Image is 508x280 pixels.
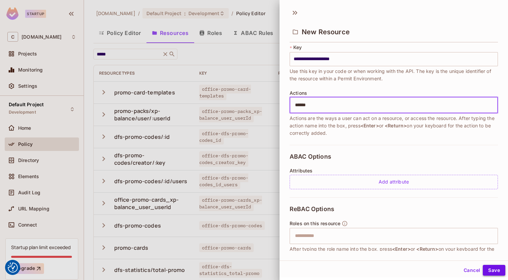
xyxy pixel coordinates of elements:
img: Revisit consent button [8,263,18,273]
span: Roles on this resource [290,221,340,226]
span: Key [293,45,302,50]
span: After typing the role name into the box, press or on your keyboard for the role to be correctly a... [290,245,498,260]
span: ABAC Options [290,153,331,160]
span: Use this key in your code or when working with the API. The key is the unique identifier of the r... [290,68,498,82]
button: Cancel [461,265,483,276]
span: Attributes [290,168,313,173]
div: Add attribute [290,175,498,189]
span: <Enter> [392,246,411,252]
span: New Resource [302,28,350,36]
button: Save [483,265,505,276]
span: ReBAC Options [290,206,334,212]
span: Actions are the ways a user can act on a resource, or access the resource. After typing the actio... [290,115,498,137]
span: <Return> [385,123,407,128]
span: <Enter> [361,123,379,128]
span: Actions [290,90,307,96]
button: Consent Preferences [8,263,18,273]
span: <Return> [416,246,438,252]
